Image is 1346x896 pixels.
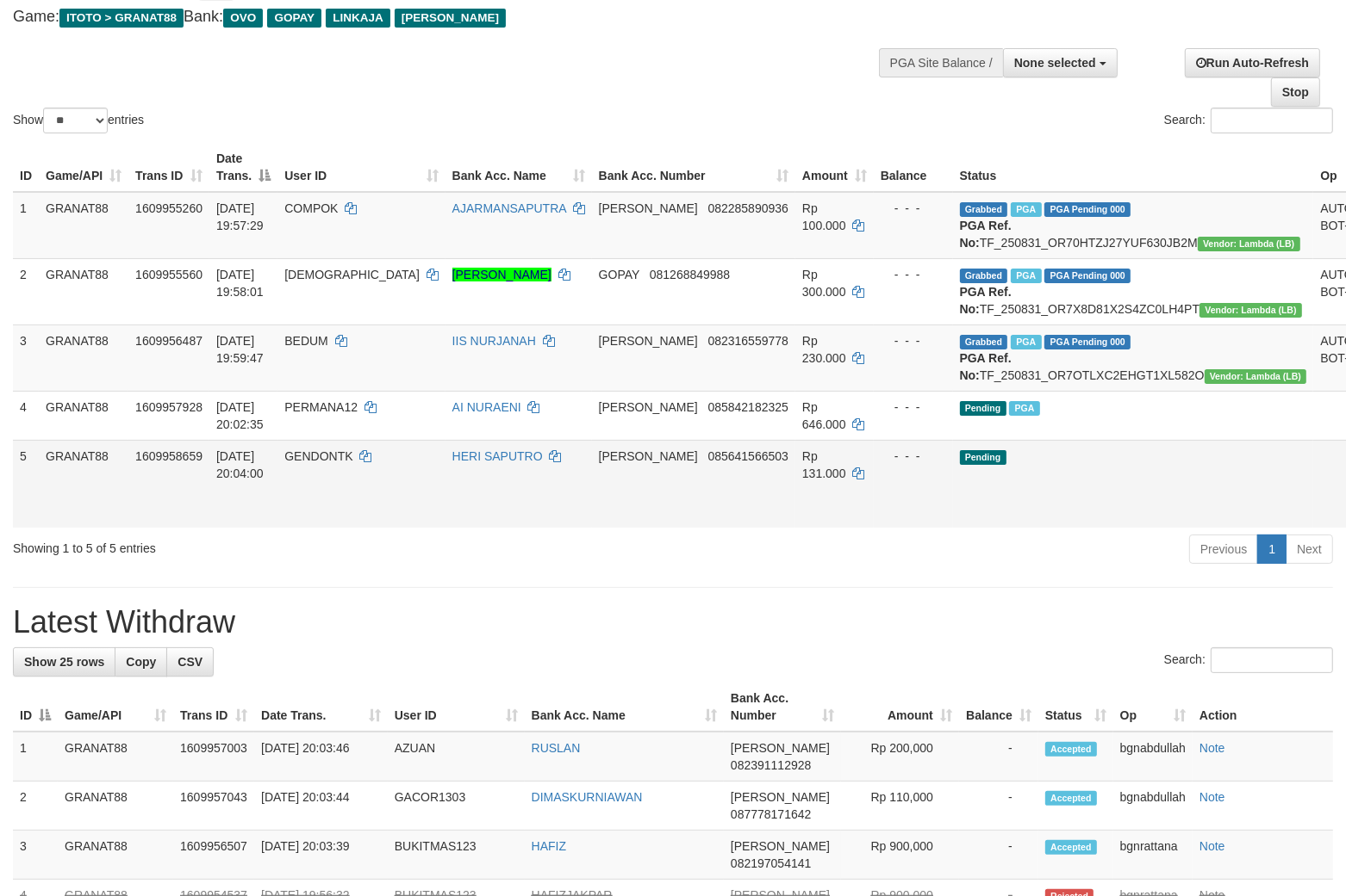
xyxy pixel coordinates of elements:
[115,647,167,677] a: Copy
[1014,56,1096,70] span: None selected
[1205,369,1307,384] span: Vendor URL: https://dashboard.q2checkout.com/secure
[1189,535,1258,564] a: Previous
[1185,48,1320,77] a: Run Auto-Refresh
[599,334,698,348] span: [PERSON_NAME]
[135,400,203,414] span: 1609957928
[960,269,1008,283] span: Grabbed
[284,334,328,348] span: BEDUM
[1211,647,1333,673] input: Search:
[874,143,953,192] th: Balance
[13,108,144,133] label: Show entries
[173,683,254,732] th: Trans ID: activate to sort column ascending
[267,9,321,28] span: GOPAY
[128,143,209,192] th: Trans ID: activate to sort column ascending
[1164,108,1333,133] label: Search:
[532,790,643,804] a: DIMASKURNIAWAN
[1271,77,1320,107] a: Stop
[13,9,880,26] h4: Game: Bank:
[13,258,39,324] td: 2
[326,9,390,28] span: LINKAJA
[960,219,1012,250] b: PGA Ref. No:
[135,334,203,348] span: 1609956487
[599,268,639,281] span: GOPAY
[1011,202,1041,217] span: Marked by bgnrattana
[795,143,874,192] th: Amount: activate to sort column ascending
[1211,108,1333,133] input: Search:
[1011,269,1041,283] span: Marked by bgnrattana
[1045,840,1097,855] span: Accepted
[388,782,525,831] td: GACOR1303
[1200,741,1225,755] a: Note
[1286,535,1333,564] a: Next
[395,9,506,28] span: [PERSON_NAME]
[216,400,264,431] span: [DATE] 20:02:35
[24,655,104,669] span: Show 25 rows
[708,449,788,463] span: Copy 085641566503 to clipboard
[1193,683,1333,732] th: Action
[708,400,788,414] span: Copy 085842182325 to clipboard
[841,683,959,732] th: Amount: activate to sort column ascending
[881,448,946,465] div: - - -
[1044,269,1131,283] span: PGA Pending
[724,683,841,732] th: Bank Acc. Number: activate to sort column ascending
[59,9,184,28] span: ITOTO > GRANAT88
[1200,790,1225,804] a: Note
[39,258,128,324] td: GRANAT88
[13,192,39,259] td: 1
[13,782,58,831] td: 2
[135,268,203,281] span: 1609955560
[284,449,352,463] span: GENDONTK
[959,732,1038,782] td: -
[841,782,959,831] td: Rp 110,000
[39,391,128,440] td: GRANAT88
[126,655,156,669] span: Copy
[599,201,698,215] span: [PERSON_NAME]
[13,683,58,732] th: ID: activate to sort column descending
[388,831,525,880] td: BUKITMAS123
[1009,401,1039,416] span: Marked by bgnabdullah
[1011,335,1041,349] span: Marked by bgnrattana
[959,831,1038,880] td: -
[1113,732,1193,782] td: bgnabdullah
[1044,202,1131,217] span: PGA Pending
[650,268,730,281] span: Copy 081268849988 to clipboard
[13,831,58,880] td: 3
[284,400,358,414] span: PERMANA12
[135,449,203,463] span: 1609958659
[1113,831,1193,880] td: bgnrattana
[525,683,724,732] th: Bank Acc. Name: activate to sort column ascending
[173,782,254,831] td: 1609957043
[43,108,108,133] select: Showentries
[1038,683,1113,732] th: Status: activate to sort column ascending
[254,831,388,880] td: [DATE] 20:03:39
[599,400,698,414] span: [PERSON_NAME]
[39,192,128,259] td: GRANAT88
[1044,335,1131,349] span: PGA Pending
[58,782,173,831] td: GRANAT88
[1045,742,1097,757] span: Accepted
[881,332,946,349] div: - - -
[216,449,264,480] span: [DATE] 20:04:00
[1257,535,1287,564] a: 1
[284,268,420,281] span: [DEMOGRAPHIC_DATA]
[960,202,1008,217] span: Grabbed
[731,807,811,821] span: Copy 087778171642 to clipboard
[1113,683,1193,732] th: Op: activate to sort column ascending
[216,268,264,299] span: [DATE] 19:58:01
[58,732,173,782] td: GRANAT88
[452,268,551,281] a: [PERSON_NAME]
[881,266,946,283] div: - - -
[953,324,1314,391] td: TF_250831_OR7OTLXC2EHGT1XL582O
[802,449,846,480] span: Rp 131.000
[708,201,788,215] span: Copy 082285890936 to clipboard
[216,334,264,365] span: [DATE] 19:59:47
[953,192,1314,259] td: TF_250831_OR70HTZJ27YUF630JB2M
[731,790,830,804] span: [PERSON_NAME]
[277,143,445,192] th: User ID: activate to sort column ascending
[446,143,592,192] th: Bank Acc. Name: activate to sort column ascending
[841,732,959,782] td: Rp 200,000
[960,401,1006,416] span: Pending
[708,334,788,348] span: Copy 082316559778 to clipboard
[881,399,946,416] div: - - -
[388,683,525,732] th: User ID: activate to sort column ascending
